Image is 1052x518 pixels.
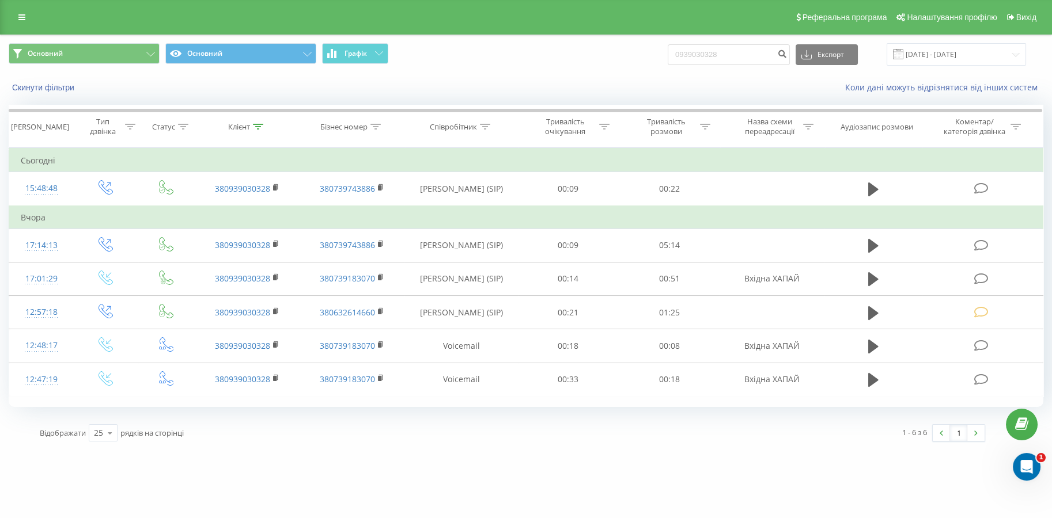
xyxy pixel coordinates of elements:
[9,82,80,93] button: Скинути фільтри
[228,122,250,132] div: Клієнт
[21,268,62,290] div: 17:01:29
[619,262,720,295] td: 00:51
[668,44,790,65] input: Пошук за номером
[619,363,720,396] td: 00:18
[720,363,824,396] td: Вхідна ХАПАЙ
[841,122,913,132] div: Аудіозапис розмови
[9,43,160,64] button: Основний
[21,234,62,257] div: 17:14:13
[215,340,270,351] a: 380939030328
[1036,453,1046,462] span: 1
[845,82,1043,93] a: Коли дані можуть відрізнятися вiд інших систем
[404,296,517,329] td: [PERSON_NAME] (SIP)
[404,363,517,396] td: Voicemail
[1016,13,1036,22] span: Вихід
[739,117,800,136] div: Назва схеми переадресації
[152,122,175,132] div: Статус
[215,273,270,284] a: 380939030328
[84,117,122,136] div: Тип дзвінка
[404,172,517,206] td: [PERSON_NAME] (SIP)
[94,427,103,439] div: 25
[518,172,619,206] td: 00:09
[635,117,697,136] div: Тривалість розмови
[950,425,967,441] a: 1
[902,426,927,438] div: 1 - 6 з 6
[40,428,86,438] span: Відображати
[518,329,619,363] td: 00:18
[345,49,367,58] span: Графік
[21,301,62,323] div: 12:57:18
[430,122,477,132] div: Співробітник
[619,172,720,206] td: 00:22
[518,228,619,262] td: 00:09
[720,262,824,295] td: Вхідна ХАПАЙ
[518,262,619,295] td: 00:14
[322,43,388,64] button: Графік
[720,329,824,363] td: Вхідна ХАПАЙ
[404,329,517,363] td: Voicemail
[320,273,375,284] a: 380739183070
[320,307,375,318] a: 380632614660
[518,363,619,396] td: 00:33
[9,149,1043,172] td: Сьогодні
[215,239,270,250] a: 380939030328
[907,13,997,22] span: Налаштування профілю
[21,368,62,391] div: 12:47:19
[796,44,858,65] button: Експорт
[120,428,184,438] span: рядків на сторінці
[9,206,1043,229] td: Вчора
[404,262,517,295] td: [PERSON_NAME] (SIP)
[518,296,619,329] td: 00:21
[320,340,375,351] a: 380739183070
[215,307,270,318] a: 380939030328
[21,334,62,357] div: 12:48:17
[320,183,375,194] a: 380739743886
[28,49,63,58] span: Основний
[320,239,375,250] a: 380739743886
[535,117,596,136] div: Тривалість очікування
[165,43,316,64] button: Основний
[320,122,368,132] div: Бізнес номер
[619,296,720,329] td: 01:25
[1013,453,1040,481] iframe: Intercom live chat
[320,374,375,384] a: 380739183070
[619,228,720,262] td: 05:14
[803,13,887,22] span: Реферальна програма
[11,122,69,132] div: [PERSON_NAME]
[404,228,517,262] td: [PERSON_NAME] (SIP)
[940,117,1008,136] div: Коментар/категорія дзвінка
[215,374,270,384] a: 380939030328
[21,177,62,200] div: 15:48:48
[215,183,270,194] a: 380939030328
[619,329,720,363] td: 00:08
